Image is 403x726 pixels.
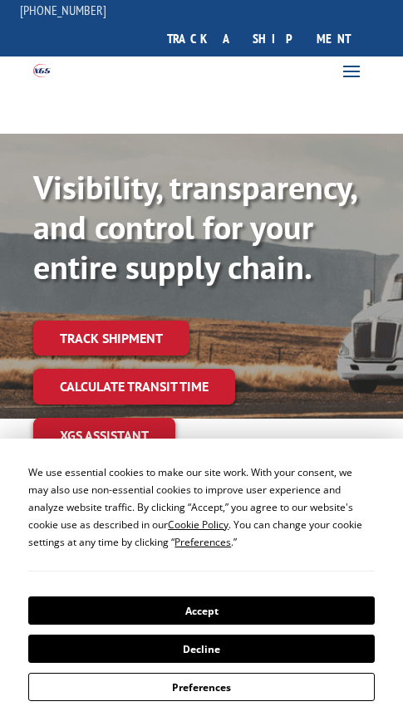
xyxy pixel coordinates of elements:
[28,635,374,663] button: Decline
[155,21,363,56] a: track a shipment
[168,518,229,532] span: Cookie Policy
[33,418,175,454] a: XGS ASSISTANT
[33,321,189,356] a: Track shipment
[20,2,106,18] a: [PHONE_NUMBER]
[28,596,374,625] button: Accept
[33,165,356,288] b: Visibility, transparency, and control for your entire supply chain.
[28,464,374,551] div: We use essential cookies to make our site work. With your consent, we may also use non-essential ...
[33,369,235,405] a: Calculate transit time
[174,535,231,549] span: Preferences
[28,673,374,701] button: Preferences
